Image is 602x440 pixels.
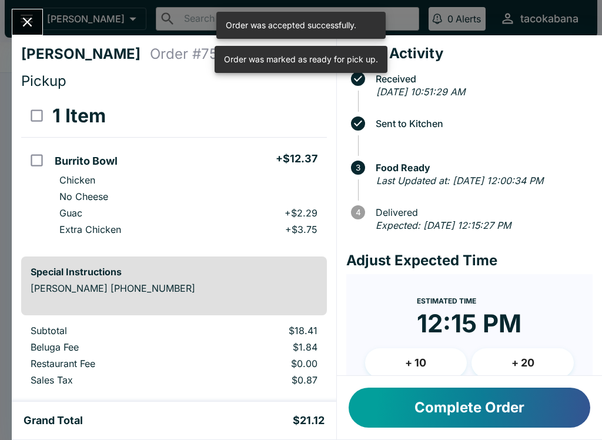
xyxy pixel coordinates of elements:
[150,45,253,63] h4: Order # 750898
[417,296,476,305] span: Estimated Time
[24,414,83,428] h5: Grand Total
[59,174,95,186] p: Chicken
[471,348,574,378] button: + 20
[356,163,360,172] text: 3
[370,162,593,173] span: Food Ready
[21,45,150,63] h4: [PERSON_NAME]
[31,374,188,386] p: Sales Tax
[59,224,121,235] p: Extra Chicken
[285,224,317,235] p: + $3.75
[285,207,317,219] p: + $2.29
[21,325,327,391] table: orders table
[207,341,317,353] p: $1.84
[376,86,465,98] em: [DATE] 10:51:29 AM
[346,45,593,62] h4: Order Activity
[31,325,188,336] p: Subtotal
[207,358,317,369] p: $0.00
[370,207,593,218] span: Delivered
[12,9,42,35] button: Close
[207,374,317,386] p: $0.87
[365,348,467,378] button: + 10
[349,388,590,428] button: Complete Order
[59,207,82,219] p: Guac
[55,154,118,168] h5: Burrito Bowl
[293,414,325,428] h5: $21.12
[417,308,521,339] time: 12:15 PM
[31,266,317,278] h6: Special Instructions
[207,325,317,336] p: $18.41
[226,15,356,35] div: Order was accepted successfully.
[346,252,593,269] h4: Adjust Expected Time
[21,72,66,89] span: Pickup
[21,95,327,247] table: orders table
[370,118,593,129] span: Sent to Kitchen
[31,358,188,369] p: Restaurant Fee
[59,191,108,202] p: No Cheese
[31,282,317,294] p: [PERSON_NAME] [PHONE_NUMBER]
[52,104,106,128] h3: 1 Item
[31,341,188,353] p: Beluga Fee
[376,219,511,231] em: Expected: [DATE] 12:15:27 PM
[224,49,378,69] div: Order was marked as ready for pick up.
[276,152,317,166] h5: + $12.37
[370,74,593,84] span: Received
[355,208,360,217] text: 4
[376,175,543,186] em: Last Updated at: [DATE] 12:00:34 PM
